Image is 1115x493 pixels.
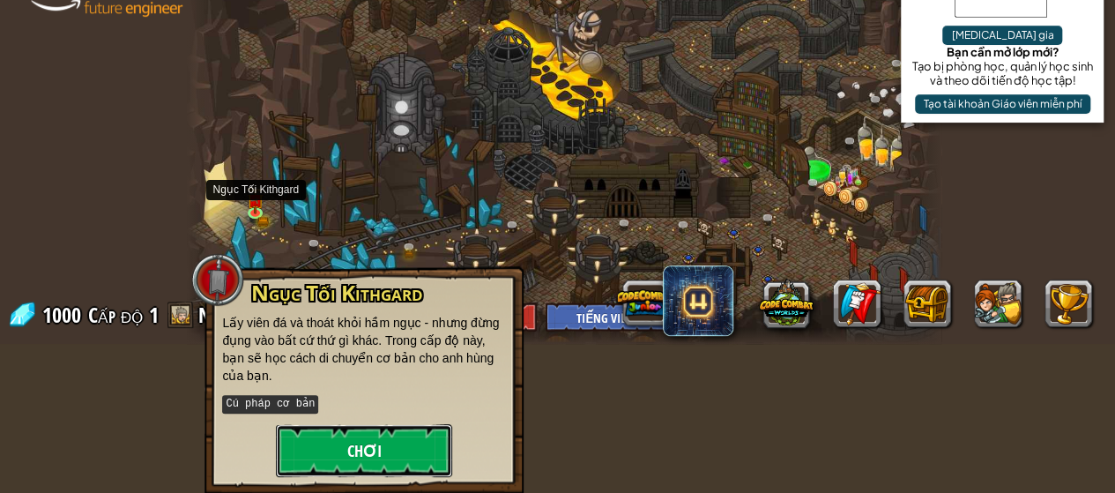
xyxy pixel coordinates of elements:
[251,278,423,307] span: Ngục Tối Kithgard
[222,314,506,385] p: Lấy viên đá và thoát khỏi hầm ngục - nhưng đừng đụng vào bất cứ thứ gì khác. Trong cấp độ này, bạ...
[910,59,1095,87] div: Tạo bị phòng học, quản lý học sinh và theo dõi tiến độ học tập!
[42,301,86,329] span: 1000
[910,45,1095,59] div: Bạn cần mở lớp mới?
[250,197,260,204] img: portrait.png
[942,26,1062,45] button: [MEDICAL_DATA] gia
[88,301,143,330] span: Cấp độ
[247,186,264,213] img: level-banner-unlock.png
[276,424,452,477] button: Chơi
[198,301,356,329] span: Người chơi ẩn danh
[222,395,318,414] kbd: Cú pháp cơ bản
[149,301,159,329] span: 1
[915,94,1090,114] button: Tạo tài khoản Giáo viên miễn phí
